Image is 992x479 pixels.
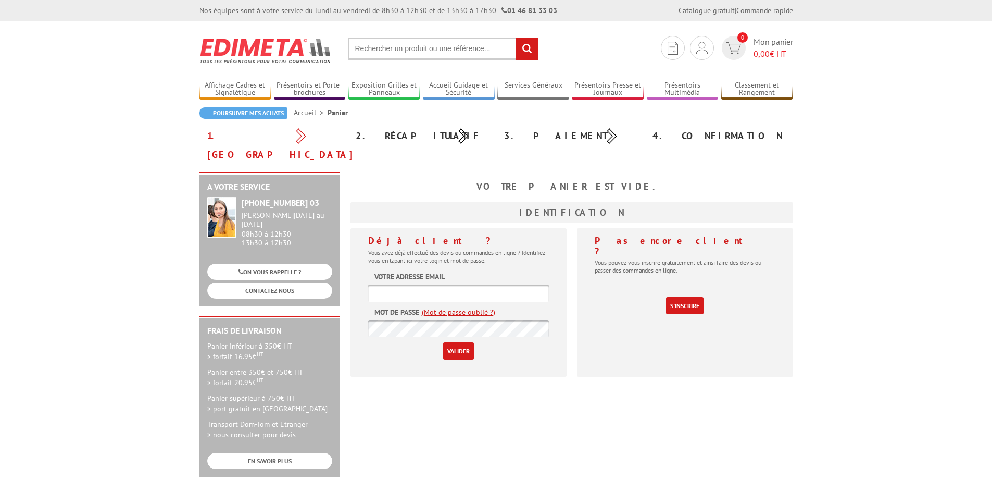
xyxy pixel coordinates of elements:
div: 2. Récapitulatif [348,127,496,145]
sup: HT [257,350,263,358]
a: EN SAVOIR PLUS [207,453,332,469]
span: > forfait 20.95€ [207,378,263,387]
span: > forfait 16.95€ [207,352,263,361]
div: 3. Paiement [496,127,645,145]
strong: 01 46 81 33 03 [501,6,557,15]
a: S'inscrire [666,297,704,314]
a: Classement et Rangement [721,81,793,98]
h2: Frais de Livraison [207,326,332,336]
sup: HT [257,376,263,384]
a: Commande rapide [736,6,793,15]
input: rechercher [516,38,538,60]
a: Accueil [294,108,328,117]
img: devis rapide [726,42,741,54]
a: Catalogue gratuit [679,6,735,15]
label: Votre adresse email [374,272,445,282]
span: > port gratuit en [GEOGRAPHIC_DATA] [207,404,328,413]
img: devis rapide [696,42,708,54]
h4: Pas encore client ? [595,236,775,256]
div: Nos équipes sont à votre service du lundi au vendredi de 8h30 à 12h30 et de 13h30 à 17h30 [199,5,557,16]
input: Valider [443,342,474,360]
a: Présentoirs et Porte-brochures [274,81,346,98]
p: Panier supérieur à 750€ HT [207,393,332,414]
h2: A votre service [207,182,332,192]
h4: Déjà client ? [368,236,549,246]
img: devis rapide [668,42,678,55]
div: 1. [GEOGRAPHIC_DATA] [199,127,348,164]
a: Poursuivre mes achats [199,107,287,119]
div: 4. Confirmation [645,127,793,145]
a: (Mot de passe oublié ?) [422,307,495,317]
img: Edimeta [199,31,332,70]
li: Panier [328,107,348,118]
a: CONTACTEZ-NOUS [207,283,332,299]
span: 0,00 [754,48,770,59]
input: Rechercher un produit ou une référence... [348,38,538,60]
a: Exposition Grilles et Panneaux [348,81,420,98]
a: Accueil Guidage et Sécurité [423,81,495,98]
a: Services Généraux [497,81,569,98]
p: Panier entre 350€ et 750€ HT [207,367,332,388]
img: widget-service.jpg [207,197,236,238]
a: Affichage Cadres et Signalétique [199,81,271,98]
p: Transport Dom-Tom et Etranger [207,419,332,440]
p: Vous pouvez vous inscrire gratuitement et ainsi faire des devis ou passer des commandes en ligne. [595,259,775,274]
div: | [679,5,793,16]
span: Mon panier [754,36,793,60]
div: 08h30 à 12h30 13h30 à 17h30 [242,211,332,247]
span: 0 [737,32,748,43]
a: ON VOUS RAPPELLE ? [207,264,332,280]
a: Présentoirs Presse et Journaux [572,81,644,98]
a: Présentoirs Multimédia [647,81,719,98]
span: € HT [754,48,793,60]
p: Vous avez déjà effectué des devis ou commandes en ligne ? Identifiez-vous en tapant ici votre log... [368,249,549,264]
p: Panier inférieur à 350€ HT [207,341,332,362]
label: Mot de passe [374,307,419,317]
div: [PERSON_NAME][DATE] au [DATE] [242,211,332,229]
b: Votre panier est vide. [476,180,667,192]
span: > nous consulter pour devis [207,430,296,439]
h3: Identification [350,202,793,223]
a: devis rapide 0 Mon panier 0,00€ HT [719,36,793,60]
strong: [PHONE_NUMBER] 03 [242,198,319,208]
